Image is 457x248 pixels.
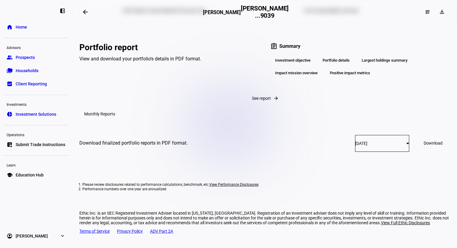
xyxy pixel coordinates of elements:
div: Impact mission overview [270,68,323,78]
a: Privacy Policy [117,229,143,234]
h2: [PERSON_NAME] ...9039 [241,5,289,19]
eth-mat-symbol: list_alt_add [7,142,13,148]
span: Client Reporting [16,81,47,87]
eth-mat-symbol: expand_more [60,233,66,239]
mat-icon: arrow_forward [273,96,279,101]
mat-icon: arrow_backwards [82,8,89,16]
span: Education Hub [16,172,44,178]
span: See report [252,96,271,101]
eth-mat-symbol: account_circle [7,233,13,239]
span: [DATE] [355,141,367,146]
span: Prospects [16,54,35,60]
div: Investments [4,100,69,108]
span: Investment Solutions [16,111,56,117]
mat-icon: dashboard_customize [425,10,430,14]
div: Largest holdings summary [357,55,412,66]
a: bid_landscapeClient Reporting [4,78,69,90]
div: Positive impact metrics [325,68,375,78]
div: Summary [270,43,450,50]
span: View Full Ethic Disclosures [381,220,430,225]
h3: [PERSON_NAME] [203,10,241,19]
span: Submit Trade Instructions [16,142,65,148]
button: See report [79,92,450,104]
li: Please review disclosures related to performance calculations, benchmark, etc. [82,182,447,187]
eth-mat-symbol: left_panel_close [60,8,66,14]
mat-icon: assignment [270,43,278,50]
span: Households [16,68,38,74]
div: Portfolio report [79,43,259,52]
div: Learn [4,161,69,169]
a: Download [416,137,450,149]
eth-mat-symbol: folder_copy [7,68,13,74]
li: Performance numbers over one year are annualized [82,187,447,191]
eth-mat-symbol: school [7,172,13,178]
a: ADV Part 2A [150,229,173,234]
eth-mat-symbol: group [7,54,13,60]
eth-mat-symbol: pie_chart [7,111,13,117]
div: Investment objective [270,55,315,66]
mat-icon: download [439,9,445,15]
a: pie_chartInvestment Solutions [4,108,69,120]
a: Terms of Service [79,229,110,234]
a: homeHome [4,21,69,33]
div: View and download your portfolio's details in PDF format. [79,56,259,62]
div: Portfolio details [318,55,354,66]
div: Operations [4,130,69,139]
span: Home [16,24,27,30]
eth-mat-symbol: bid_landscape [7,81,13,87]
h3: Monthly Reports [84,112,115,116]
a: folder_copyHouseholds [4,65,69,77]
span: View Performance Disclosures [209,182,259,187]
span: Download [424,141,443,145]
div: Download finalized portfolio reports in PDF format. [79,140,265,146]
div: Ethic Inc. is an SEC Registered Investment Adviser located in [US_STATE], [GEOGRAPHIC_DATA]. Regi... [79,211,450,225]
a: groupProspects [4,51,69,63]
div: Advisors [4,43,69,51]
eth-mat-symbol: home [7,24,13,30]
span: [PERSON_NAME] [16,233,48,239]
